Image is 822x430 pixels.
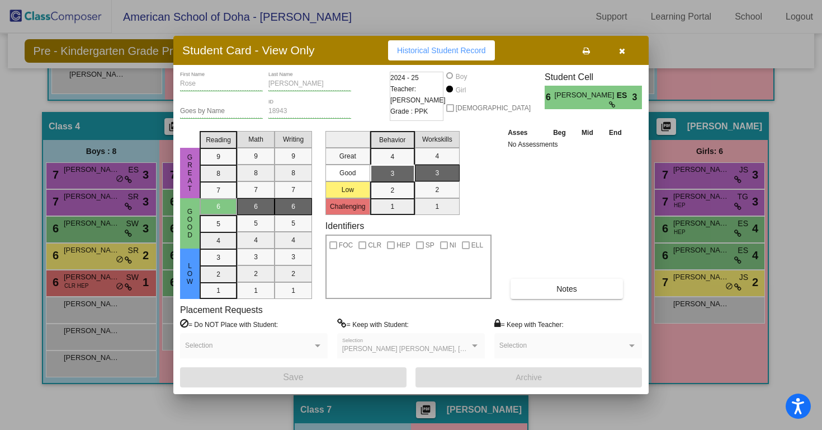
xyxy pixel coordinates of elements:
th: Asses [505,127,545,139]
input: goes by name [180,107,263,115]
label: = Keep with Student: [337,319,409,330]
span: 2024 - 25 [390,72,419,83]
div: Girl [455,85,466,95]
label: Identifiers [325,221,364,231]
span: ELL [471,239,483,252]
button: Historical Student Record [388,40,495,60]
span: SP [426,239,434,252]
span: 6 [545,91,554,104]
span: Great [185,153,195,193]
span: ES [617,90,632,101]
span: [DEMOGRAPHIC_DATA] [456,101,531,115]
button: Archive [415,367,642,387]
input: Enter ID [268,107,351,115]
span: NI [450,239,456,252]
h3: Student Cell [545,72,642,82]
label: = Do NOT Place with Student: [180,319,278,330]
span: FOC [339,239,353,252]
td: No Assessments [505,139,630,150]
label: Placement Requests [180,305,263,315]
span: Teacher: [PERSON_NAME] [390,83,446,106]
th: Mid [574,127,601,139]
span: Notes [556,284,577,293]
label: = Keep with Teacher: [494,319,564,330]
span: Save [283,372,303,382]
span: Grade : PPK [390,106,428,117]
span: [PERSON_NAME] [PERSON_NAME], [PERSON_NAME], [PERSON_NAME] [342,345,572,353]
span: Low [185,262,195,286]
button: Save [180,367,407,387]
th: Beg [545,127,574,139]
button: Notes [511,279,623,299]
span: Historical Student Record [397,46,486,55]
th: End [601,127,630,139]
div: Boy [455,72,467,82]
span: Good [185,208,195,239]
span: Archive [516,373,542,382]
span: HEP [396,239,410,252]
span: 3 [632,91,642,104]
span: [PERSON_NAME] [554,90,616,101]
span: CLR [368,239,381,252]
h3: Student Card - View Only [182,43,315,57]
